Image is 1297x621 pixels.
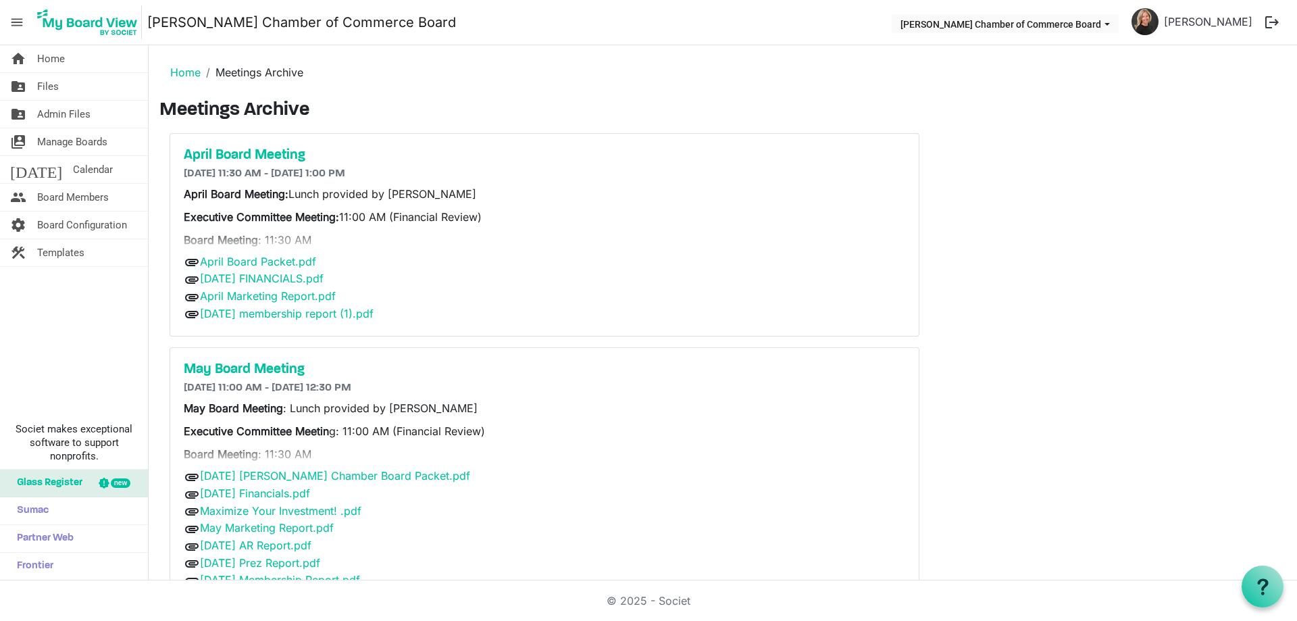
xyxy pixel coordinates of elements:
[10,470,82,497] span: Glass Register
[184,573,200,589] span: attachment
[184,187,288,201] strong: April Board Meeting:
[37,128,107,155] span: Manage Boards
[111,478,130,488] div: new
[184,469,200,485] span: attachment
[184,487,200,503] span: attachment
[184,272,200,288] span: attachment
[607,594,690,607] a: © 2025 - Societ
[33,5,147,39] a: My Board View Logo
[184,521,200,537] span: attachment
[10,553,53,580] span: Frontier
[184,233,258,247] strong: Board Meeting
[10,525,74,552] span: Partner Web
[184,209,905,225] p: 11:00 AM (Financial Review)
[184,539,200,555] span: attachment
[200,573,360,587] a: [DATE] Membership Report.pdf
[10,101,26,128] span: folder_shared
[184,400,905,416] p: : Lunch provided by [PERSON_NAME]
[184,362,905,378] a: May Board Meeting
[184,447,258,461] strong: Board Meeting
[184,186,905,202] p: Lunch provided by [PERSON_NAME]
[4,9,30,35] span: menu
[37,212,127,239] span: Board Configuration
[10,212,26,239] span: settings
[200,469,470,482] a: [DATE] [PERSON_NAME] Chamber Board Packet.pdf
[184,446,905,462] p: : 11:30 AM
[184,147,905,164] a: April Board Meeting
[200,504,361,518] a: Maximize Your Investment! .pdf
[200,521,334,535] a: May Marketing Report.pdf
[10,45,26,72] span: home
[184,423,905,439] p: g: 11:00 AM (Financial Review)
[10,184,26,211] span: people
[159,99,1286,122] h3: Meetings Archive
[184,306,200,322] span: attachment
[184,382,905,395] h6: [DATE] 11:00 AM - [DATE] 12:30 PM
[1131,8,1159,35] img: WfgB7xUU-pTpzysiyPuerDZWO0TSVYBtnLUbeh_pkJavvnlQxF0dDtG7PE52sL_hrjAiP074YdltlFNJKtt8bw_thumb.png
[200,289,336,303] a: April Marketing Report.pdf
[200,272,324,285] a: [DATE] FINANCIALS.pdf
[184,555,200,572] span: attachment
[37,239,84,266] span: Templates
[10,128,26,155] span: switch_account
[10,497,49,524] span: Sumac
[200,255,316,268] a: April Board Packet.pdf
[10,239,26,266] span: construction
[200,539,311,552] a: [DATE] AR Report.pdf
[10,73,26,100] span: folder_shared
[892,14,1119,33] button: Sherman Chamber of Commerce Board dropdownbutton
[201,64,303,80] li: Meetings Archive
[147,9,456,36] a: [PERSON_NAME] Chamber of Commerce Board
[184,210,339,224] strong: Executive Committee Meeting:
[200,487,310,500] a: [DATE] Financials.pdf
[200,307,374,320] a: [DATE] membership report (1).pdf
[33,5,142,39] img: My Board View Logo
[184,254,200,270] span: attachment
[170,66,201,79] a: Home
[37,101,91,128] span: Admin Files
[37,45,65,72] span: Home
[37,73,59,100] span: Files
[6,422,142,463] span: Societ makes exceptional software to support nonprofits.
[184,168,905,180] h6: [DATE] 11:30 AM - [DATE] 1:00 PM
[10,156,62,183] span: [DATE]
[184,503,200,520] span: attachment
[184,424,329,438] strong: Executive Committee Meetin
[73,156,113,183] span: Calendar
[1159,8,1258,35] a: [PERSON_NAME]
[184,232,905,248] p: : 11:30 AM
[200,556,320,570] a: [DATE] Prez Report.pdf
[1258,8,1286,36] button: logout
[37,184,109,211] span: Board Members
[184,401,283,415] strong: May Board Meeting
[184,289,200,305] span: attachment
